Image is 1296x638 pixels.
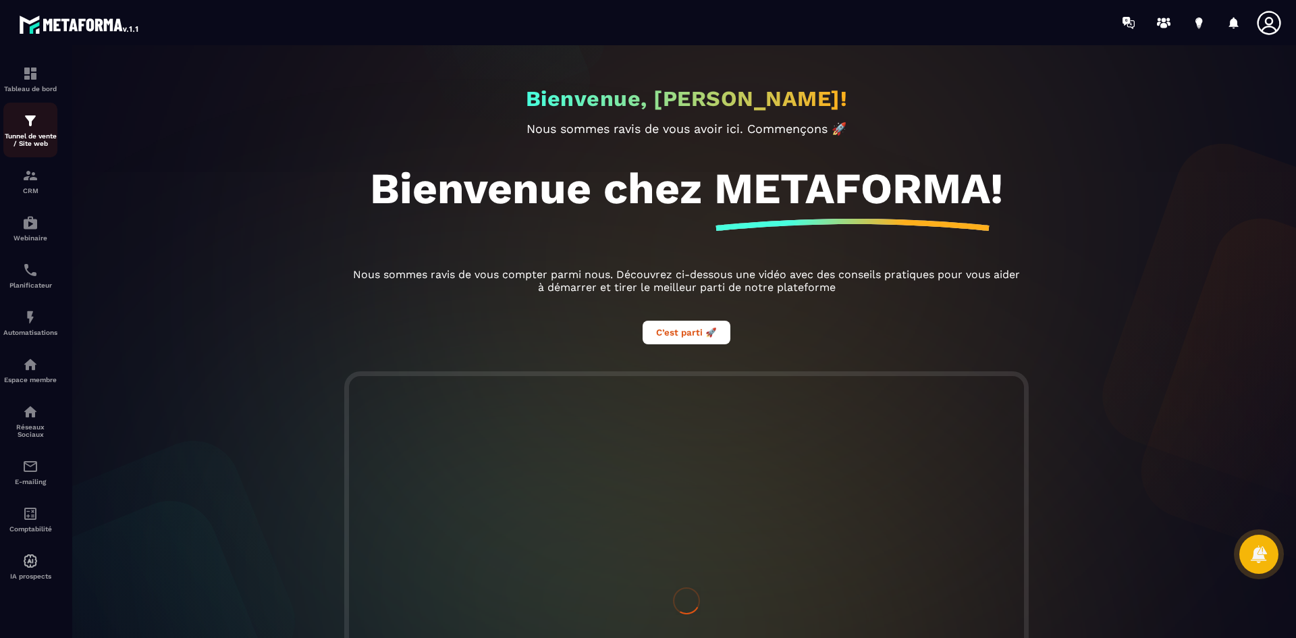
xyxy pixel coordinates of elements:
p: IA prospects [3,573,57,580]
p: Planificateur [3,282,57,289]
h1: Bienvenue chez METAFORMA! [370,163,1003,214]
a: automationsautomationsWebinaire [3,205,57,252]
a: formationformationTableau de bord [3,55,57,103]
img: social-network [22,404,38,420]
p: Tableau de bord [3,85,57,92]
a: social-networksocial-networkRéseaux Sociaux [3,394,57,448]
p: Automatisations [3,329,57,336]
p: Réseaux Sociaux [3,423,57,438]
img: formation [22,167,38,184]
p: Comptabilité [3,525,57,533]
a: formationformationTunnel de vente / Site web [3,103,57,157]
h2: Bienvenue, [PERSON_NAME]! [526,86,848,111]
p: Espace membre [3,376,57,383]
img: automations [22,215,38,231]
img: logo [19,12,140,36]
img: automations [22,553,38,569]
a: automationsautomationsAutomatisations [3,299,57,346]
img: formation [22,113,38,129]
p: Webinaire [3,234,57,242]
a: emailemailE-mailing [3,448,57,496]
p: CRM [3,187,57,194]
img: automations [22,309,38,325]
img: scheduler [22,262,38,278]
a: formationformationCRM [3,157,57,205]
img: email [22,458,38,475]
a: automationsautomationsEspace membre [3,346,57,394]
p: Nous sommes ravis de vous avoir ici. Commençons 🚀 [349,122,1024,136]
img: formation [22,65,38,82]
img: automations [22,356,38,373]
p: Tunnel de vente / Site web [3,132,57,147]
a: C’est parti 🚀 [643,325,730,338]
img: accountant [22,506,38,522]
p: E-mailing [3,478,57,485]
a: schedulerschedulerPlanificateur [3,252,57,299]
button: C’est parti 🚀 [643,321,730,344]
a: accountantaccountantComptabilité [3,496,57,543]
p: Nous sommes ravis de vous compter parmi nous. Découvrez ci-dessous une vidéo avec des conseils pr... [349,268,1024,294]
